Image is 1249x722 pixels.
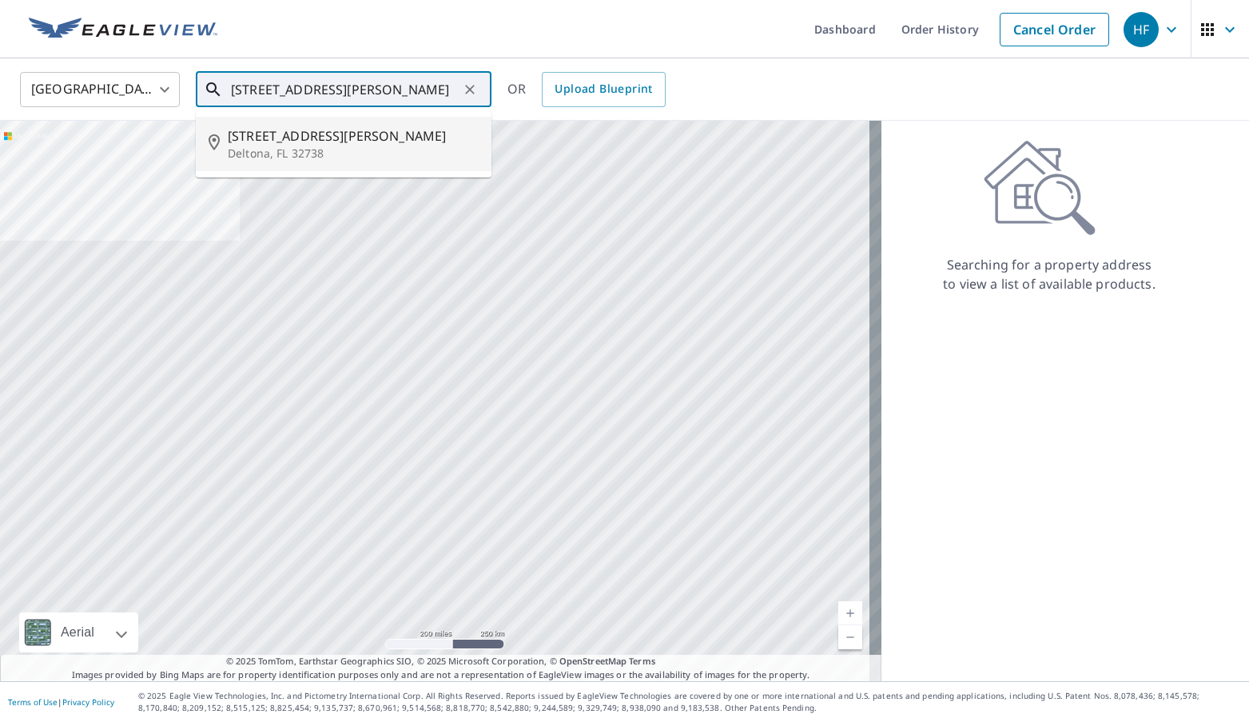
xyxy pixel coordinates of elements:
p: Searching for a property address to view a list of available products. [942,255,1156,293]
div: Aerial [56,612,99,652]
a: Terms [629,655,655,667]
a: Upload Blueprint [542,72,665,107]
div: Aerial [19,612,138,652]
span: © 2025 TomTom, Earthstar Geographics SIO, © 2025 Microsoft Corporation, © [226,655,655,668]
p: | [8,697,114,707]
span: Upload Blueprint [555,79,652,99]
a: Cancel Order [1000,13,1109,46]
input: Search by address or latitude-longitude [231,67,459,112]
button: Clear [459,78,481,101]
a: Current Level 5, Zoom In [838,601,862,625]
a: OpenStreetMap [559,655,626,667]
p: Deltona, FL 32738 [228,146,479,162]
a: Privacy Policy [62,696,114,708]
img: EV Logo [29,18,217,42]
a: Current Level 5, Zoom Out [838,625,862,649]
a: Terms of Use [8,696,58,708]
div: HF [1124,12,1159,47]
p: © 2025 Eagle View Technologies, Inc. and Pictometry International Corp. All Rights Reserved. Repo... [138,690,1241,714]
div: OR [507,72,666,107]
span: [STREET_ADDRESS][PERSON_NAME] [228,126,479,146]
div: [GEOGRAPHIC_DATA] [20,67,180,112]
